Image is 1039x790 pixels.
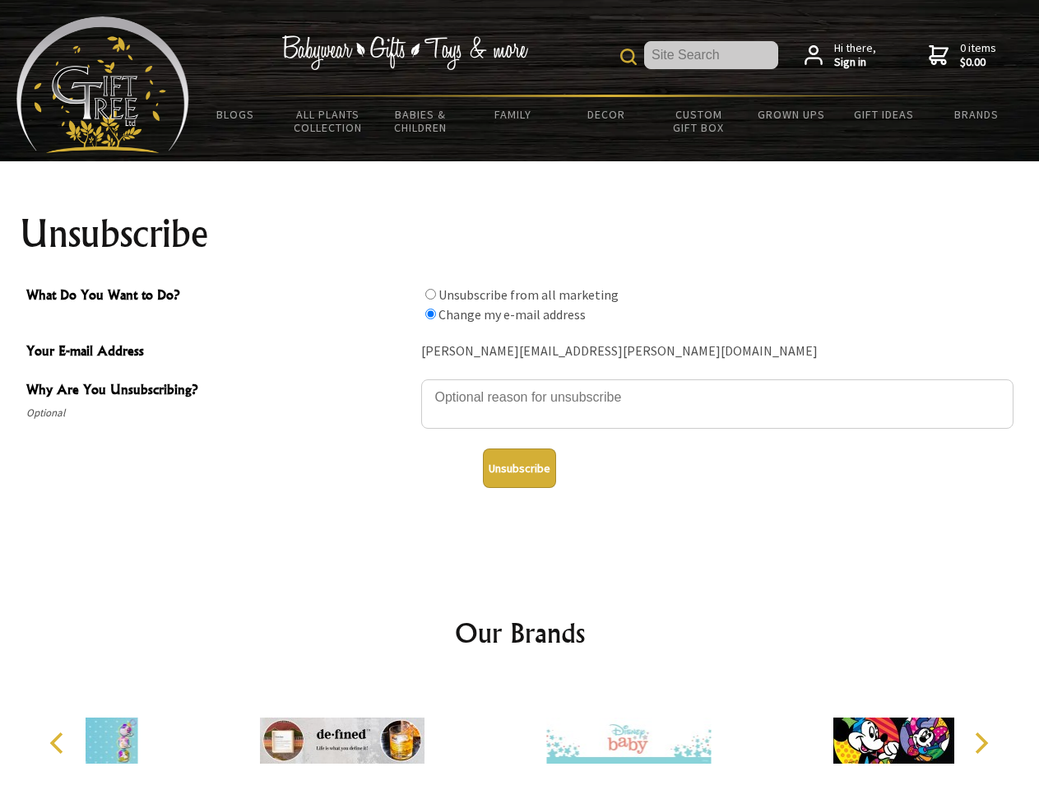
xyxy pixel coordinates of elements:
input: Site Search [644,41,778,69]
img: product search [620,49,637,65]
span: Your E-mail Address [26,341,413,365]
span: What Do You Want to Do? [26,285,413,309]
button: Next [962,725,999,761]
a: All Plants Collection [282,97,375,145]
a: Family [467,97,560,132]
button: Previous [41,725,77,761]
button: Unsubscribe [483,448,556,488]
a: Custom Gift Box [652,97,745,145]
div: [PERSON_NAME][EMAIL_ADDRESS][PERSON_NAME][DOMAIN_NAME] [421,339,1013,365]
span: Why Are You Unsubscribing? [26,379,413,403]
img: Babyware - Gifts - Toys and more... [16,16,189,153]
a: Gift Ideas [837,97,930,132]
span: 0 items [960,40,996,70]
input: What Do You Want to Do? [425,309,436,319]
a: Brands [930,97,1023,132]
span: Optional [26,403,413,423]
h1: Unsubscribe [20,214,1020,253]
span: Hi there, [834,41,876,70]
img: Babywear - Gifts - Toys & more [281,35,528,70]
label: Unsubscribe from all marketing [438,286,619,303]
a: Babies & Children [374,97,467,145]
a: Grown Ups [744,97,837,132]
input: What Do You Want to Do? [425,289,436,300]
textarea: Why Are You Unsubscribing? [421,379,1013,429]
a: Hi there,Sign in [805,41,876,70]
h2: Our Brands [33,613,1007,653]
a: BLOGS [189,97,282,132]
label: Change my e-mail address [438,306,586,323]
strong: $0.00 [960,55,996,70]
a: Decor [559,97,652,132]
strong: Sign in [834,55,876,70]
a: 0 items$0.00 [929,41,996,70]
